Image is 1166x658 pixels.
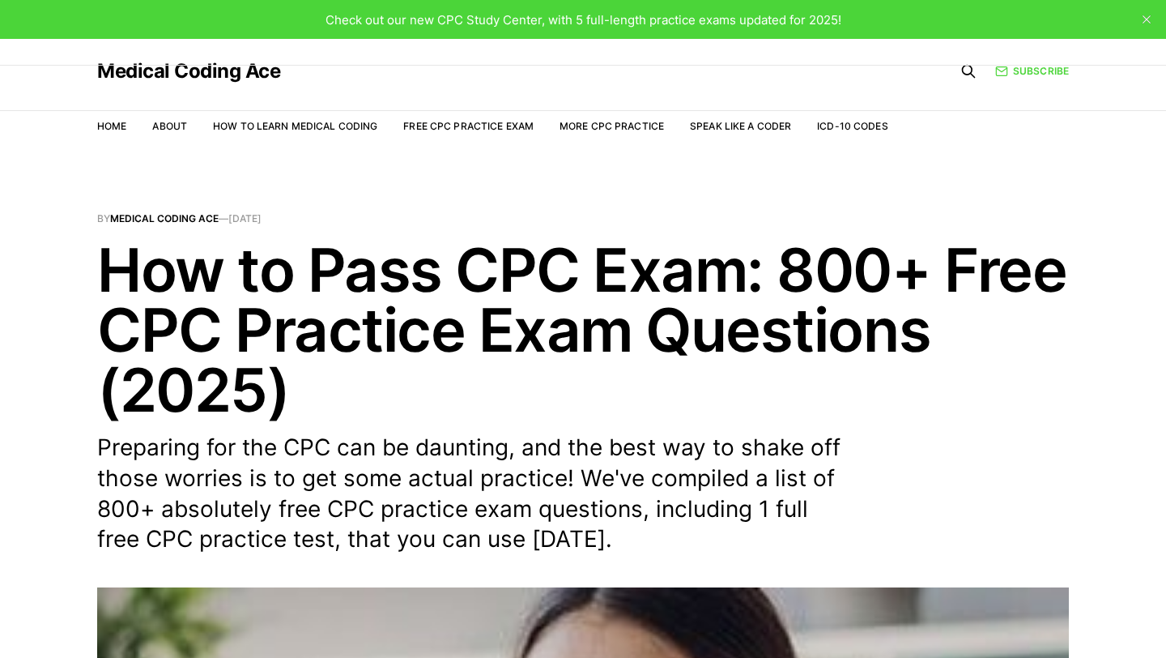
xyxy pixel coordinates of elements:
[403,120,534,132] a: Free CPC Practice Exam
[97,214,1069,224] span: By —
[97,62,280,81] a: Medical Coding Ace
[326,12,841,28] span: Check out our new CPC Study Center, with 5 full-length practice exams updated for 2025!
[110,212,219,224] a: Medical Coding Ace
[560,120,664,132] a: More CPC Practice
[690,120,791,132] a: Speak Like a Coder
[817,120,887,132] a: ICD-10 Codes
[97,240,1069,420] h1: How to Pass CPC Exam: 800+ Free CPC Practice Exam Questions (2025)
[152,120,187,132] a: About
[97,433,842,555] p: Preparing for the CPC can be daunting, and the best way to shake off those worries is to get some...
[213,120,377,132] a: How to Learn Medical Coding
[97,120,126,132] a: Home
[228,212,262,224] time: [DATE]
[1134,6,1160,32] button: close
[995,63,1069,79] a: Subscribe
[897,579,1166,658] iframe: portal-trigger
